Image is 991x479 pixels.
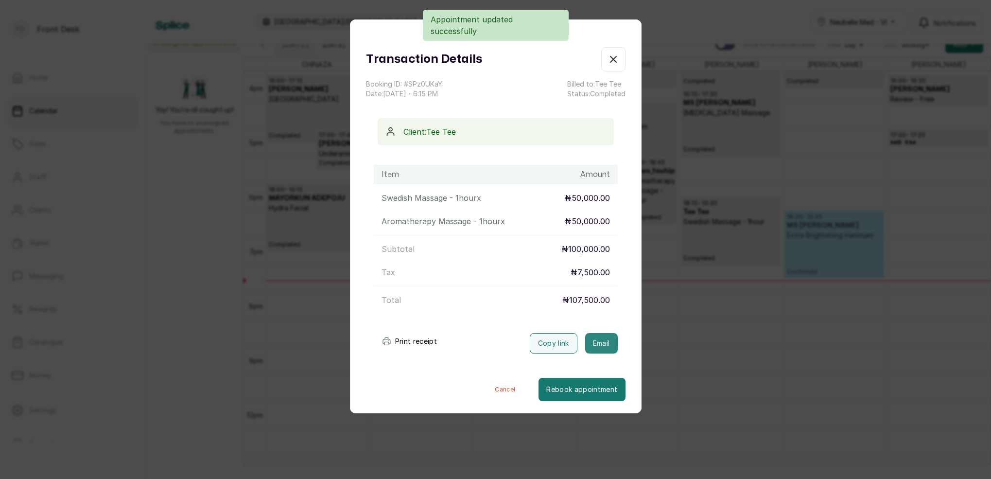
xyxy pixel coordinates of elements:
p: Swedish Massage - 1hour x [382,192,481,204]
p: Subtotal [382,243,415,255]
button: Cancel [471,378,539,401]
p: ₦100,000.00 [561,243,610,255]
p: Tax [382,266,395,278]
h1: Item [382,169,399,180]
button: Rebook appointment [539,378,625,401]
h1: Transaction Details [366,51,482,68]
p: Appointment updated successfully [431,14,561,37]
p: Booking ID: # SPz0UKaY [366,79,442,89]
button: Copy link [530,333,577,354]
p: Aromatherapy Massage - 1hour x [382,215,505,227]
p: ₦50,000.00 [565,215,610,227]
button: Print receipt [374,332,445,351]
p: Status: Completed [567,89,626,99]
h1: Amount [580,169,610,180]
button: Email [585,333,618,354]
p: ₦50,000.00 [565,192,610,204]
p: Client: Tee Tee [403,126,606,138]
p: ₦7,500.00 [571,266,610,278]
p: Date: [DATE] ・ 6:15 PM [366,89,442,99]
p: Billed to: Tee Tee [567,79,626,89]
p: Total [382,294,401,306]
p: ₦107,500.00 [562,294,610,306]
